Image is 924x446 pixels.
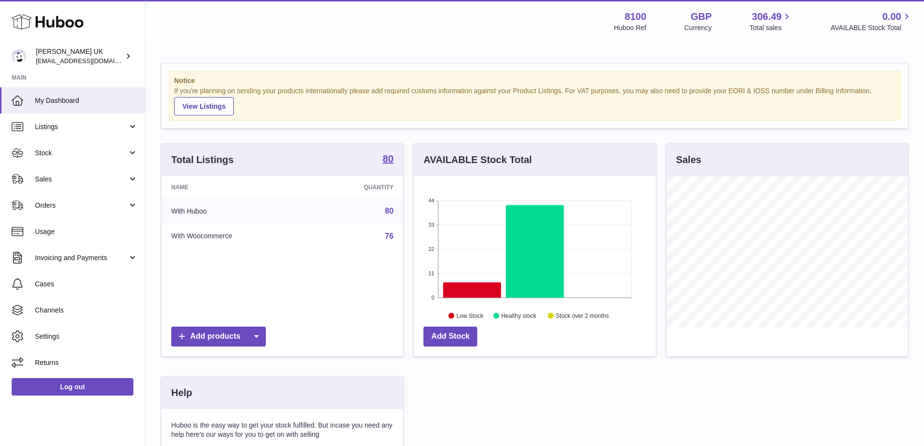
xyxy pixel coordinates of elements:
[35,227,138,236] span: Usage
[311,176,403,198] th: Quantity
[749,23,793,33] span: Total sales
[174,86,895,116] div: If you're planning on sending your products internationally please add required customs informati...
[12,378,133,396] a: Log out
[749,10,793,33] a: 306.49 Total sales
[35,175,128,184] span: Sales
[429,246,435,252] text: 22
[171,153,234,166] h3: Total Listings
[383,154,393,165] a: 80
[830,23,912,33] span: AVAILABLE Stock Total
[429,198,435,203] text: 44
[35,122,128,132] span: Listings
[556,312,609,319] text: Stock over 2 months
[432,295,435,300] text: 0
[429,270,435,276] text: 11
[171,421,393,439] p: Huboo is the easy way to get your stock fulfilled. But incase you need any help here's our ways f...
[684,23,712,33] div: Currency
[502,312,537,319] text: Healthy stock
[35,253,128,263] span: Invoicing and Payments
[429,222,435,228] text: 33
[676,153,701,166] h3: Sales
[35,332,138,341] span: Settings
[171,327,266,347] a: Add products
[35,96,138,105] span: My Dashboard
[423,153,532,166] h3: AVAILABLE Stock Total
[614,23,647,33] div: Huboo Ref
[456,312,484,319] text: Low Stock
[385,232,394,240] a: 76
[35,149,128,158] span: Stock
[162,198,311,224] td: With Huboo
[752,10,781,23] span: 306.49
[882,10,901,23] span: 0.00
[35,306,138,315] span: Channels
[830,10,912,33] a: 0.00 AVAILABLE Stock Total
[162,224,311,249] td: With Woocommerce
[36,47,123,66] div: [PERSON_NAME] UK
[174,97,234,116] a: View Listings
[625,10,647,23] strong: 8100
[35,201,128,210] span: Orders
[35,358,138,367] span: Returns
[171,386,192,399] h3: Help
[423,327,477,347] a: Add Stock
[691,10,712,23] strong: GBP
[385,207,394,215] a: 80
[174,76,895,85] strong: Notice
[35,280,138,289] span: Cases
[383,154,393,164] strong: 80
[162,176,311,198] th: Name
[12,49,26,64] img: emotion88hk@gmail.com
[36,57,143,65] span: [EMAIL_ADDRESS][DOMAIN_NAME]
